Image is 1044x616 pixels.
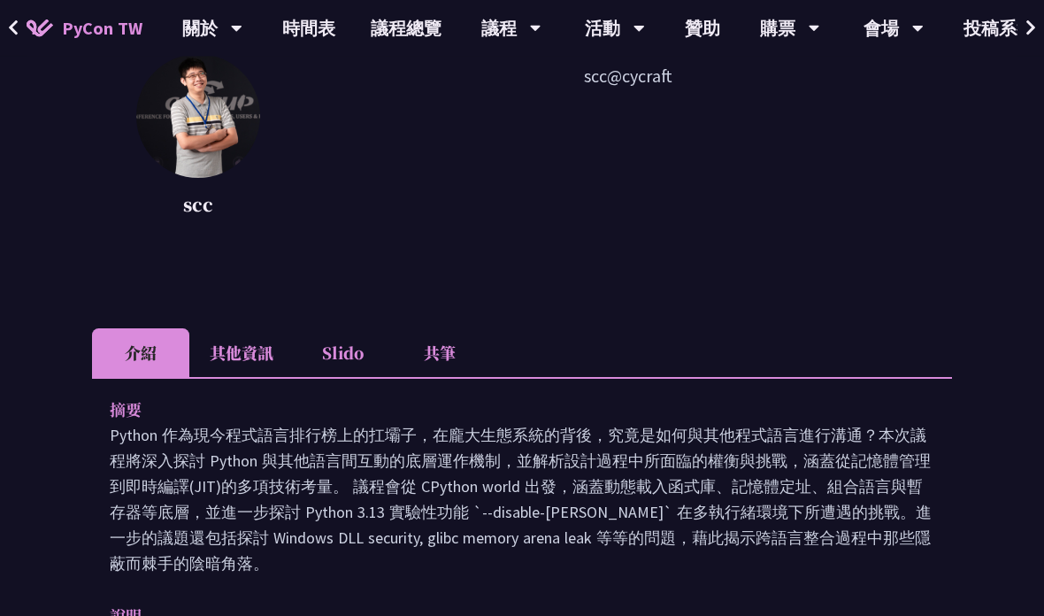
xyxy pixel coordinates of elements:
[62,15,142,42] span: PyCon TW
[304,64,952,223] p: scc@cycraft
[110,397,899,423] p: 摘要
[27,19,53,37] img: Home icon of PyCon TW 2025
[136,55,260,179] img: scc
[110,423,934,577] p: Python 作為現今程式語言排行榜上的扛壩子，在龐大生態系統的背後，究竟是如何與其他程式語言進行溝通？本次議程將深入探討 Python 與其他語言間互動的底層運作機制，並解析設計過程中所面臨的...
[92,329,189,378] li: 介紹
[136,192,260,219] p: scc
[294,329,391,378] li: Slido
[9,6,160,50] a: PyCon TW
[391,329,488,378] li: 共筆
[189,329,294,378] li: 其他資訊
